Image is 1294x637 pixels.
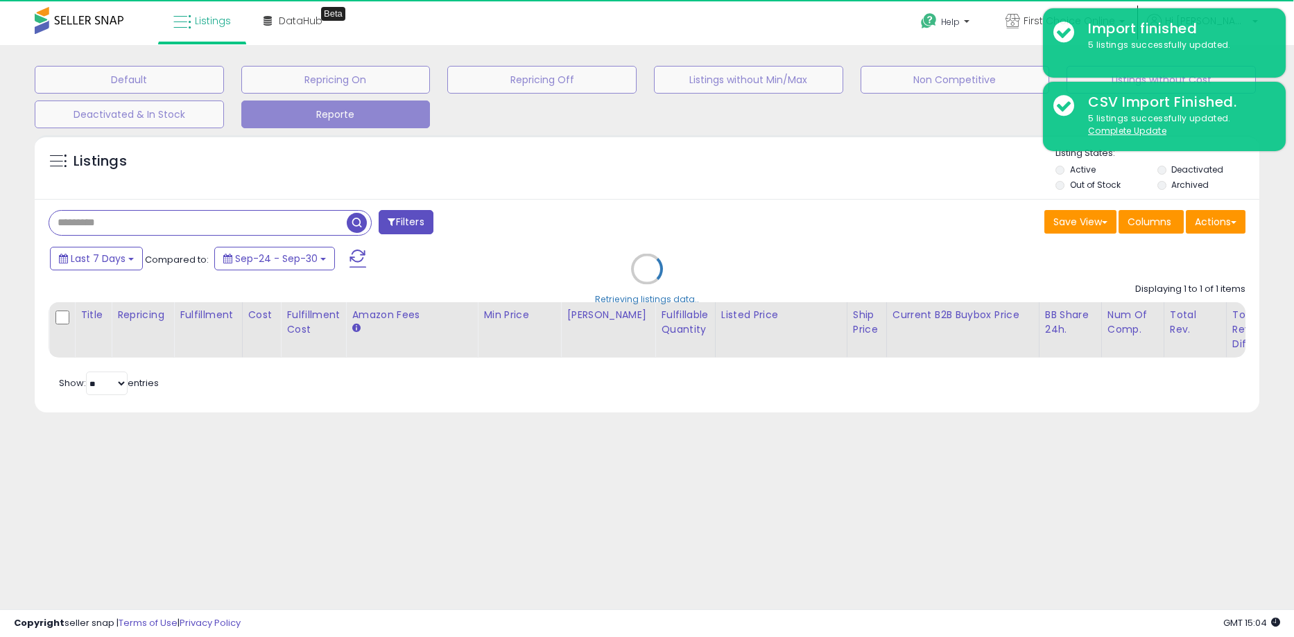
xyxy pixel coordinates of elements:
[14,617,241,630] div: seller snap | |
[1078,19,1275,39] div: Import finished
[920,12,938,30] i: Get Help
[941,16,960,28] span: Help
[1067,66,1256,94] button: Listings without Cost
[241,101,431,128] button: Reporte
[35,101,224,128] button: Deactivated & In Stock
[1088,125,1166,137] u: Complete Update
[595,293,699,306] div: Retrieving listings data..
[654,66,843,94] button: Listings without Min/Max
[14,616,64,629] strong: Copyright
[1078,92,1275,112] div: CSV Import Finished.
[35,66,224,94] button: Default
[447,66,637,94] button: Repricing Off
[279,14,322,28] span: DataHub
[1078,112,1275,138] div: 5 listings successfully updated.
[1223,616,1280,629] span: 2025-10-8 15:04 GMT
[119,616,178,629] a: Terms of Use
[195,14,231,28] span: Listings
[1024,14,1115,28] span: First Choice Online
[180,616,241,629] a: Privacy Policy
[910,2,983,45] a: Help
[241,66,431,94] button: Repricing On
[861,66,1050,94] button: Non Competitive
[321,7,345,21] div: Tooltip anchor
[1078,39,1275,52] div: 5 listings successfully updated.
